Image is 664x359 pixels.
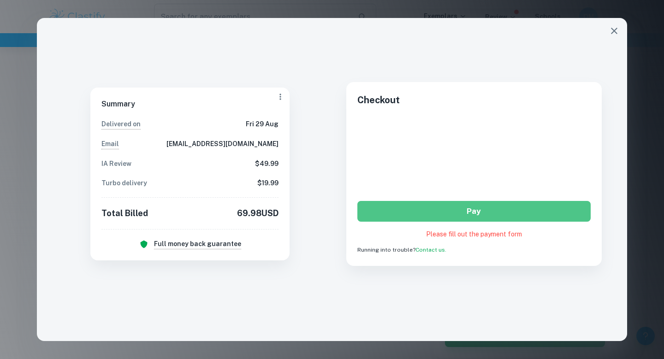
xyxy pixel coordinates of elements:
p: Total Billed [101,207,148,220]
p: $ 49.99 [255,159,279,169]
iframe: Secure payment input frame [356,112,593,192]
h5: Checkout [357,93,591,107]
span: Running into trouble? [357,247,446,253]
p: 69.98 USD [237,207,279,220]
h6: If our review is not accurate or there are any critical mistakes, we will fully refund your payment. [154,239,241,249]
button: Pay [357,201,591,222]
p: Turbo delivery [101,178,147,188]
a: Contact us. [415,247,446,253]
p: IA Review [101,159,131,169]
p: Please fill out the payment form [357,229,591,239]
h6: Summary [101,99,278,110]
p: [EMAIL_ADDRESS][DOMAIN_NAME] [166,139,279,149]
p: Fri 29 Aug [246,119,279,129]
p: We will notify you here once your review is completed [101,139,119,149]
p: $ 19.99 [257,178,279,188]
p: Delivery in 24 hours including weekends. It's possible that the review will be delivered earlier. [101,119,141,129]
